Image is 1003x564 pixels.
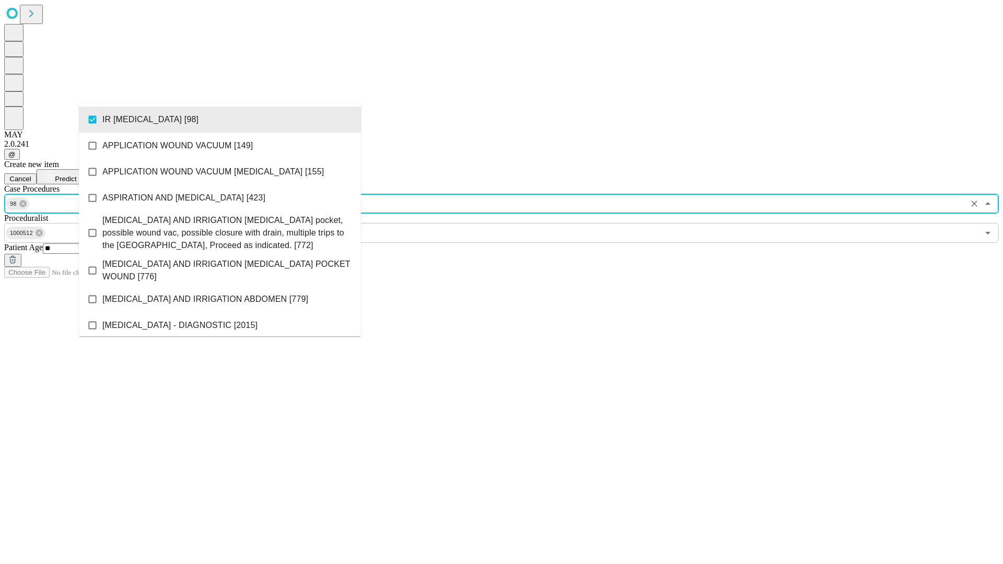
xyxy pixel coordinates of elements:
[6,197,29,210] div: 98
[8,150,16,158] span: @
[6,227,45,239] div: 1000512
[981,226,995,240] button: Open
[102,139,253,152] span: APPLICATION WOUND VACUUM [149]
[4,160,59,169] span: Create new item
[102,214,353,252] span: [MEDICAL_DATA] AND IRRIGATION [MEDICAL_DATA] pocket, possible wound vac, possible closure with dr...
[37,169,85,184] button: Predict
[981,196,995,211] button: Close
[102,192,265,204] span: ASPIRATION AND [MEDICAL_DATA] [423]
[4,149,20,160] button: @
[9,175,31,183] span: Cancel
[4,139,999,149] div: 2.0.241
[4,243,43,252] span: Patient Age
[967,196,982,211] button: Clear
[102,319,258,332] span: [MEDICAL_DATA] - DIAGNOSTIC [2015]
[102,258,353,283] span: [MEDICAL_DATA] AND IRRIGATION [MEDICAL_DATA] POCKET WOUND [776]
[4,184,60,193] span: Scheduled Procedure
[102,113,199,126] span: IR [MEDICAL_DATA] [98]
[4,130,999,139] div: MAY
[102,166,324,178] span: APPLICATION WOUND VACUUM [MEDICAL_DATA] [155]
[6,227,37,239] span: 1000512
[55,175,76,183] span: Predict
[6,198,21,210] span: 98
[4,173,37,184] button: Cancel
[102,293,308,305] span: [MEDICAL_DATA] AND IRRIGATION ABDOMEN [779]
[4,214,48,222] span: Proceduralist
